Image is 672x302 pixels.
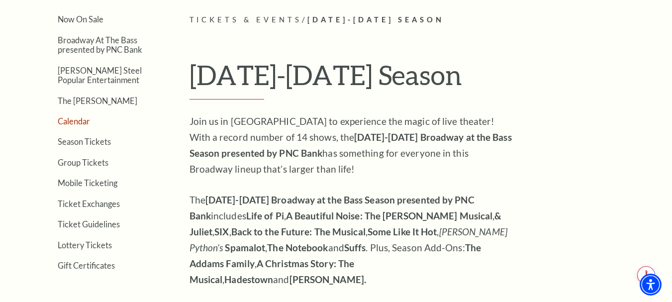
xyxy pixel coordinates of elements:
strong: Back to the Future: The Musical [231,226,366,237]
h1: [DATE]-[DATE] Season [190,59,645,100]
a: Ticket Guidelines [58,219,120,229]
div: Accessibility Menu [640,274,662,296]
strong: Life of Pi [246,210,284,221]
span: Tickets & Events [190,15,302,24]
a: Now On Sale [58,14,103,24]
strong: Some Like It Hot [368,226,437,237]
em: [PERSON_NAME] Python’s [190,226,507,253]
a: Gift Certificates [58,261,115,270]
strong: [PERSON_NAME]. [289,274,366,285]
strong: [DATE]-[DATE] Broadway at the Bass Season presented by PNC Bank [190,194,475,221]
strong: & Juliet [190,210,502,237]
strong: The Addams Family [190,242,481,269]
strong: Suffs [344,242,366,253]
strong: The Notebook [267,242,328,253]
a: Lottery Tickets [58,240,112,250]
a: The [PERSON_NAME] [58,96,137,105]
p: / [190,14,645,26]
a: [PERSON_NAME] Steel Popular Entertainment [58,66,142,85]
a: Ticket Exchanges [58,199,120,208]
strong: SIX [214,226,229,237]
a: Calendar [58,116,90,126]
p: The includes , , , , , , , and . Plus, Season Add-Ons: , , and [190,192,513,288]
a: Broadway At The Bass presented by PNC Bank [58,35,142,54]
a: Mobile Ticketing [58,178,117,188]
strong: [DATE]-[DATE] Broadway at the Bass Season presented by PNC Bank [190,131,512,159]
p: Join us in [GEOGRAPHIC_DATA] to experience the magic of live theater! With a record number of 14 ... [190,113,513,177]
a: Season Tickets [58,137,111,146]
span: [DATE]-[DATE] Season [307,15,444,24]
strong: A Christmas Story: The Musical [190,258,355,285]
a: Group Tickets [58,158,108,167]
strong: A Beautiful Noise: The [PERSON_NAME] Musical [286,210,492,221]
strong: Hadestown [224,274,273,285]
strong: Spamalot [225,242,265,253]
